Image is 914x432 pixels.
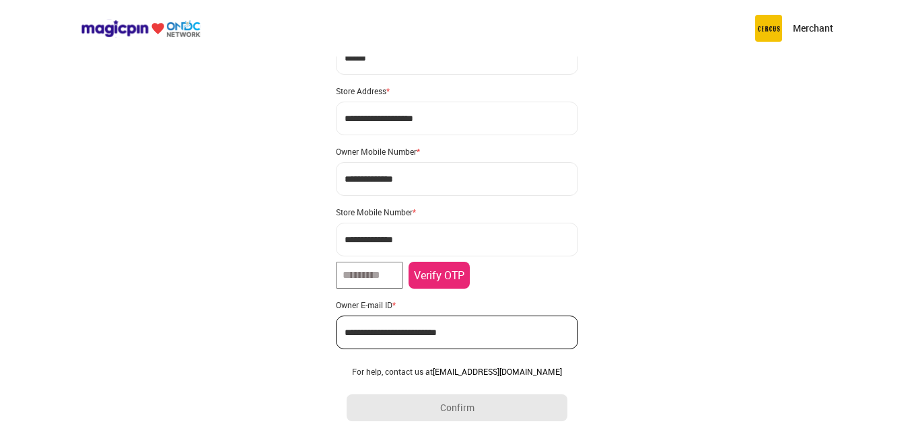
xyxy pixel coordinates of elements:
[755,15,782,42] img: circus.b677b59b.png
[336,85,578,96] div: Store Address
[433,366,562,377] a: [EMAIL_ADDRESS][DOMAIN_NAME]
[336,207,578,217] div: Store Mobile Number
[81,20,201,38] img: ondc-logo-new-small.8a59708e.svg
[347,366,567,377] div: For help, contact us at
[347,394,567,421] button: Confirm
[336,299,578,310] div: Owner E-mail ID
[793,22,833,35] p: Merchant
[336,146,578,157] div: Owner Mobile Number
[409,262,470,289] button: Verify OTP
